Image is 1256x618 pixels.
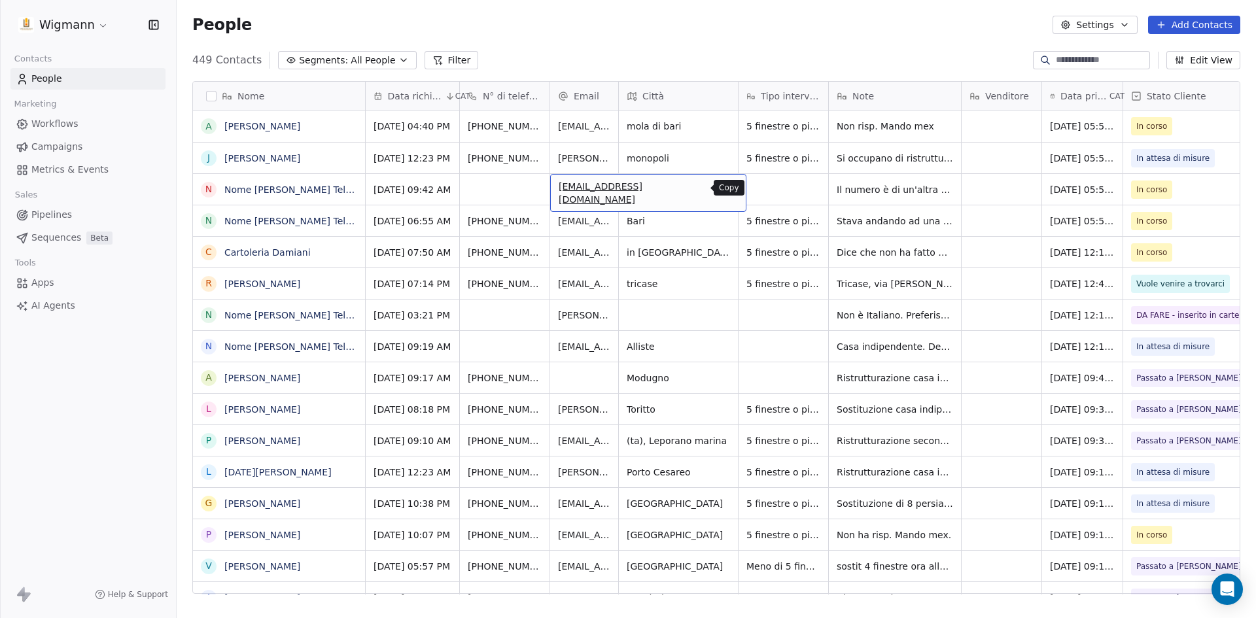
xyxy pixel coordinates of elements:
a: Workflows [10,113,166,135]
span: 5 finestre o più di 5 [746,246,820,259]
span: Data richiesta [388,90,442,103]
div: N [205,308,212,322]
span: tricase [627,277,730,290]
span: People [31,72,62,86]
div: N [205,182,212,196]
span: [EMAIL_ADDRESS][DOMAIN_NAME] [558,277,610,290]
span: Vuole venire a trovarci [1136,277,1225,290]
span: [PHONE_NUMBER] [468,466,542,479]
span: Dice che non ha fatto nessuna richiesta di infissi. Non è Cartoleria Damiani. Mando mail [837,246,953,259]
span: Data primo contatto [1060,90,1107,103]
span: All People [351,54,395,67]
span: 5 finestre o più di 5 [746,403,820,416]
span: Casa indipendente. Devono sostituire un [DEMOGRAPHIC_DATA] e una Finestra 3 ante. Tutto pvc color... [837,340,953,353]
span: [PHONE_NUMBER] [468,434,542,447]
span: DA FARE - inserito in cartella [1136,309,1248,322]
span: Stato Cliente [1147,90,1206,103]
span: [DATE] 12:19 PM [1050,246,1115,259]
span: [PHONE_NUMBER] [468,591,542,604]
span: Toritto [627,403,730,416]
span: [DATE] 09:17 AM [1050,466,1115,479]
div: L [206,465,211,479]
span: [DATE] 12:04 PM [1050,591,1115,604]
span: Stava andando ad una visita. Richiamare [DATE] [837,215,953,228]
span: [DATE] 12:17 PM [1050,309,1115,322]
a: [PERSON_NAME] [224,404,300,415]
span: [PHONE_NUMBER] [468,371,542,385]
span: [EMAIL_ADDRESS][DOMAIN_NAME] [559,180,714,206]
span: [EMAIL_ADDRESS][DOMAIN_NAME] [558,340,610,353]
div: Venditore [962,82,1041,110]
a: [PERSON_NAME] [224,279,300,289]
span: [PERSON_NAME][EMAIL_ADDRESS][DOMAIN_NAME] [558,152,610,165]
span: Email [574,90,599,103]
span: [PERSON_NAME][EMAIL_ADDRESS][DOMAIN_NAME] [558,403,610,416]
div: Città [619,82,738,110]
span: [DATE] 09:17 AM [374,371,451,385]
span: In corso [1136,528,1167,541]
span: People [192,15,252,35]
span: Meno di 5 finestre [746,560,820,573]
span: Tools [9,253,41,273]
button: Add Contacts [1148,16,1240,34]
span: [DATE] 03:21 PM [374,309,451,322]
div: N [205,339,212,353]
div: Tipo intervento [739,82,828,110]
span: Bari [627,215,730,228]
span: [DATE] 05:51 PM [1050,215,1115,228]
div: Data primo contattoCAT [1042,82,1123,110]
span: Sostituzione casa indipendente. Piano terra e primo piano. vorrebbe rendere ristrutt. risparmio e... [837,403,953,416]
span: 5 finestre o più di 5 [746,215,820,228]
span: Apps [31,276,54,290]
div: V [205,559,212,573]
span: Campaigns [31,140,82,154]
span: Contacts [9,49,58,69]
span: Manduria [627,591,730,604]
div: J [207,151,210,165]
div: Note [829,82,961,110]
span: in [GEOGRAPHIC_DATA], [GEOGRAPHIC_DATA] [627,246,730,259]
span: [EMAIL_ADDRESS][DOMAIN_NAME] [558,497,610,510]
span: Tricase, via [PERSON_NAME]. Ristrutturazione. Ha bisogno di persiane in alluminio + porta fin. in... [837,277,953,290]
a: People [10,68,166,90]
span: Tipo intervento [761,90,820,103]
span: Workflows [31,117,78,131]
span: In attesa di misure [1136,466,1210,479]
span: Sequences [31,231,81,245]
a: Help & Support [95,589,168,600]
a: Metrics & Events [10,159,166,180]
a: [PERSON_NAME] [224,153,300,163]
span: Sales [9,185,43,205]
span: [PERSON_NAME][EMAIL_ADDRESS][DOMAIN_NAME] [558,309,610,322]
span: [DATE] 09:13 AM [1050,497,1115,510]
span: In attesa di misure [1136,497,1210,510]
a: [PERSON_NAME] [224,530,300,540]
span: [EMAIL_ADDRESS][DOMAIN_NAME] [558,246,610,259]
span: N° di telefono [483,90,542,103]
span: Modugno [627,371,730,385]
a: Cartoleria Damiani [224,247,311,258]
p: Copy [719,182,739,193]
span: [PHONE_NUMBER] [468,246,542,259]
span: [DATE] 07:14 PM [374,277,451,290]
span: [DATE] 09:11 AM [1050,560,1115,573]
span: [DATE] 10:07 PM [374,528,451,541]
span: [DATE] 12:14 PM [1050,340,1115,353]
div: R [205,277,212,290]
span: In attesa di misure [1136,340,1210,353]
span: AI Agents [31,299,75,313]
span: [PHONE_NUMBER] [468,215,542,228]
span: [EMAIL_ADDRESS][DOMAIN_NAME] [558,434,610,447]
span: [PHONE_NUMBER] [468,120,542,133]
span: [PHONE_NUMBER] [468,403,542,416]
img: 1630668995401.jpeg [18,17,34,33]
a: SequencesBeta [10,227,166,249]
div: A [205,591,212,604]
span: In corso [1136,183,1167,196]
span: [EMAIL_ADDRESS][DOMAIN_NAME] [558,120,610,133]
span: mola di bari [627,120,730,133]
div: N° di telefono [460,82,549,110]
div: Nome [193,82,365,110]
span: [DATE] 09:13 AM [1050,528,1115,541]
span: 5 finestre o più di 5 [746,152,820,165]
